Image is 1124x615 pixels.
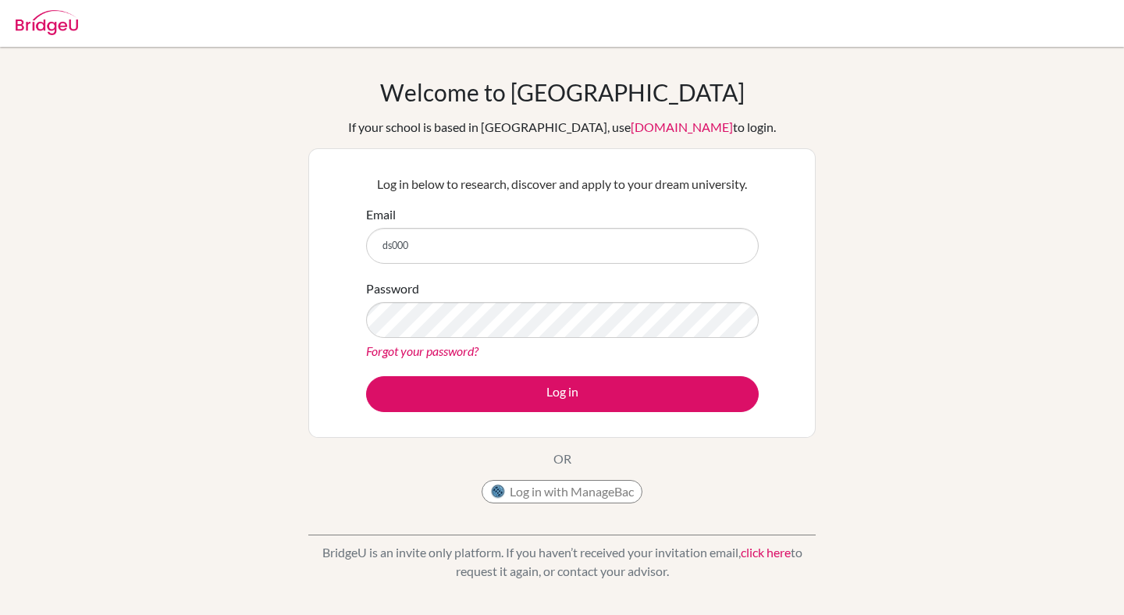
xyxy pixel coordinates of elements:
[482,480,642,503] button: Log in with ManageBac
[366,175,759,194] p: Log in below to research, discover and apply to your dream university.
[348,118,776,137] div: If your school is based in [GEOGRAPHIC_DATA], use to login.
[366,343,478,358] a: Forgot your password?
[631,119,733,134] a: [DOMAIN_NAME]
[366,205,396,224] label: Email
[16,10,78,35] img: Bridge-U
[380,78,745,106] h1: Welcome to [GEOGRAPHIC_DATA]
[553,450,571,468] p: OR
[366,376,759,412] button: Log in
[741,545,791,560] a: click here
[366,279,419,298] label: Password
[308,543,816,581] p: BridgeU is an invite only platform. If you haven’t received your invitation email, to request it ...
